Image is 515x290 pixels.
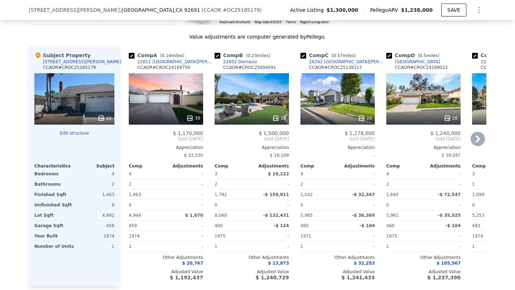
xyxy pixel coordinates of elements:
[76,179,114,189] div: 2
[425,169,461,179] div: -
[167,179,203,189] div: -
[425,231,461,241] div: -
[425,179,461,189] div: -
[358,115,372,122] div: 24
[300,171,303,176] span: 4
[300,150,375,160] div: -
[34,200,73,210] div: Unfinished Sqft
[157,53,187,58] span: ( miles)
[472,3,486,17] button: Show Options
[215,231,250,241] div: 1975
[167,221,203,231] div: -
[77,241,114,251] div: 1
[167,231,203,241] div: -
[167,241,203,251] div: -
[129,59,212,65] a: 22811 [GEOGRAPHIC_DATA][PERSON_NAME]
[255,20,281,24] span: Map data ©2025
[300,202,303,207] span: 0
[327,6,358,14] span: $1,300,000
[268,261,289,266] span: $ 13,873
[344,130,375,136] span: $ 1,278,000
[263,192,289,197] span: -$ 159,811
[256,275,289,280] span: $ 1,240,729
[215,136,289,142] span: Sold [DATE]
[472,202,475,207] span: 0
[472,179,508,189] div: 1
[309,65,362,70] div: CCAOR # CROC25136117
[243,53,273,58] span: ( miles)
[300,255,375,260] div: Other Adjustments
[333,53,343,58] span: 0.57
[34,231,73,241] div: Year Built
[290,6,327,14] span: Active Listing
[76,190,114,200] div: 1,463
[203,7,221,13] span: CCAOR
[29,6,120,14] span: [STREET_ADDRESS][PERSON_NAME]
[34,163,74,169] div: Characteristics
[253,200,289,210] div: -
[223,65,276,70] div: CCAOR # CROC25094091
[167,200,203,210] div: -
[472,171,475,176] span: 3
[43,65,96,70] div: CCAOR # CROC25185179
[300,20,329,24] a: Report a map error
[472,163,509,169] div: Comp
[300,192,313,197] span: 1,542
[339,169,375,179] div: -
[215,59,257,65] a: 22602 Demasia
[129,241,165,251] div: 1
[386,145,461,150] div: Appreciation
[386,136,461,142] span: Sold [DATE]
[386,223,394,228] span: 460
[268,171,289,176] span: $ 19,222
[370,6,401,14] span: Pellego ARV
[386,213,398,218] span: 5,961
[272,115,286,122] div: 32
[215,269,289,275] div: Adjusted Value
[386,171,389,176] span: 4
[162,53,171,58] span: 0.16
[215,171,217,176] span: 3
[202,6,262,14] div: ( )
[354,261,375,266] span: $ 32,253
[34,221,73,231] div: Garage Sqft
[76,231,114,241] div: 1974
[76,169,114,179] div: 4
[253,241,289,251] div: -
[129,192,141,197] span: 1,463
[395,59,440,65] div: [GEOGRAPHIC_DATA]
[415,53,442,58] span: ( miles)
[427,275,461,280] span: $ 1,237,390
[215,202,217,207] span: 0
[423,163,461,169] div: Adjustments
[386,202,389,207] span: 0
[386,163,423,169] div: Comp
[472,231,508,241] div: 1974
[215,163,252,169] div: Comp
[174,7,200,13] span: , CA 92691
[215,52,273,59] div: Comp B
[137,59,212,65] div: 22811 [GEOGRAPHIC_DATA][PERSON_NAME]
[425,200,461,210] div: -
[247,53,257,58] span: 0.23
[215,223,223,228] span: 460
[259,130,289,136] span: $ 1,500,000
[286,20,296,24] a: Terms (opens in new tab)
[182,261,203,266] span: $ 20,767
[441,4,466,16] button: SAVE
[74,163,114,169] div: Subject
[420,53,426,58] span: 0.5
[386,52,442,59] div: Comp D
[329,53,359,58] span: ( miles)
[223,59,257,65] div: 22602 Demasia
[437,261,461,266] span: $ 105,567
[300,213,313,218] span: 5,985
[186,115,200,122] div: 39
[442,153,461,158] span: $ 39,287
[34,241,74,251] div: Number of Units
[386,269,461,275] div: Adjusted Value
[352,192,375,197] span: -$ 32,347
[386,179,422,189] div: 2
[129,171,132,176] span: 4
[34,179,73,189] div: Bathrooms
